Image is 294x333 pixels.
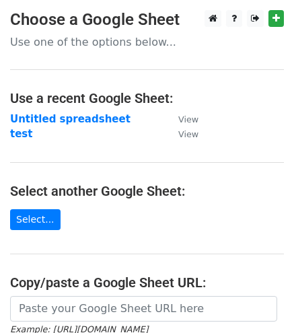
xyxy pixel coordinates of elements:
p: Use one of the options below... [10,35,284,49]
h4: Copy/paste a Google Sheet URL: [10,274,284,291]
a: View [165,113,198,125]
small: View [178,114,198,124]
input: Paste your Google Sheet URL here [10,296,277,322]
h3: Choose a Google Sheet [10,10,284,30]
small: View [178,129,198,139]
a: Untitled spreadsheet [10,113,131,125]
a: Select... [10,209,61,230]
h4: Use a recent Google Sheet: [10,90,284,106]
a: View [165,128,198,140]
a: test [10,128,32,140]
h4: Select another Google Sheet: [10,183,284,199]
